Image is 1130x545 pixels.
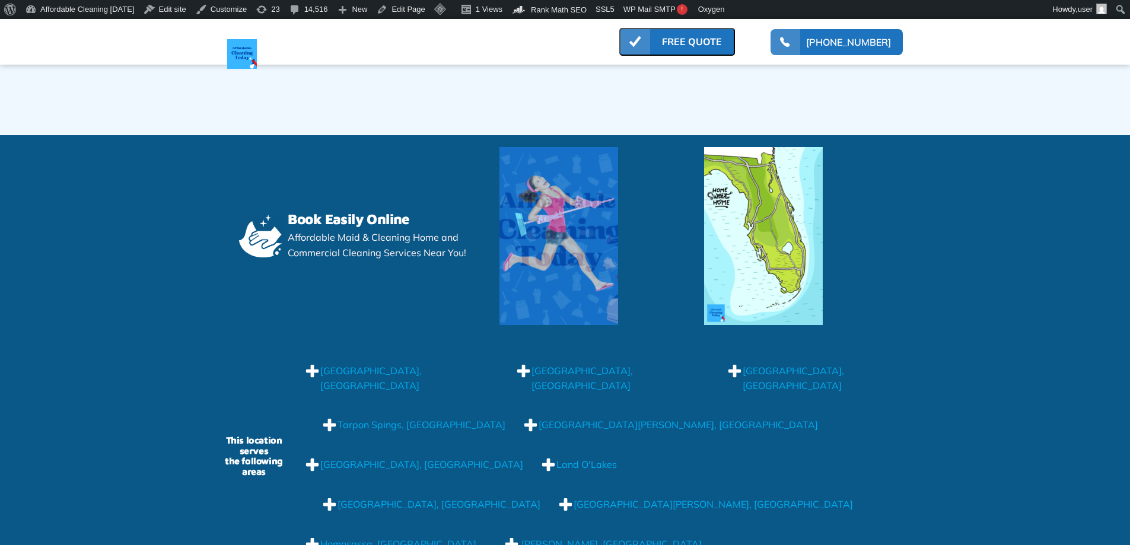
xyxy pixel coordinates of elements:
[338,497,540,512] a: [GEOGRAPHIC_DATA], [GEOGRAPHIC_DATA]
[288,230,488,260] div: Affordable Maid & Cleaning Home and Commercial Cleaning Services Near You!
[499,147,618,325] img: cleaning services florida
[574,497,853,512] a: [GEOGRAPHIC_DATA][PERSON_NAME], [GEOGRAPHIC_DATA]
[320,457,523,473] a: [GEOGRAPHIC_DATA], [GEOGRAPHIC_DATA]
[338,417,505,433] a: Tarpon Spings, [GEOGRAPHIC_DATA]
[215,435,293,480] a: This location servesthe following areas
[320,364,498,394] a: [GEOGRAPHIC_DATA], [GEOGRAPHIC_DATA]
[288,211,410,230] a: Book Easily Online
[539,417,818,433] a: [GEOGRAPHIC_DATA][PERSON_NAME], [GEOGRAPHIC_DATA]
[215,435,293,477] h3: This location serves the following areas
[771,29,903,55] button: [PHONE_NUMBER]
[1078,5,1093,14] span: user
[743,364,921,394] a: [GEOGRAPHIC_DATA], [GEOGRAPHIC_DATA]
[288,211,410,227] h3: Book Easily Online
[531,364,709,394] a: [GEOGRAPHIC_DATA], [GEOGRAPHIC_DATA]
[619,28,735,56] button: FREE QUOTE
[704,147,823,325] img: Home Sweet Home Florida Cleaning Company ACT
[239,215,282,257] img: Hand affordable cleaning today
[556,457,617,473] a: Land O'Lakes
[806,35,891,49] a: [PHONE_NUMBER]
[677,4,687,15] span: !
[531,5,587,14] span: Rank Math SEO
